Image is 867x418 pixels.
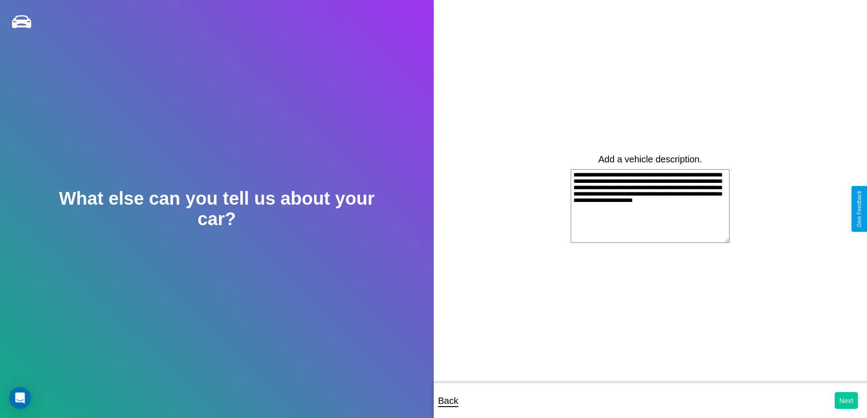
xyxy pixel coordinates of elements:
[835,392,858,409] button: Next
[9,387,31,409] div: Open Intercom Messenger
[438,393,458,409] p: Back
[43,188,390,229] h2: What else can you tell us about your car?
[598,154,702,165] label: Add a vehicle description.
[856,191,862,227] div: Give Feedback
